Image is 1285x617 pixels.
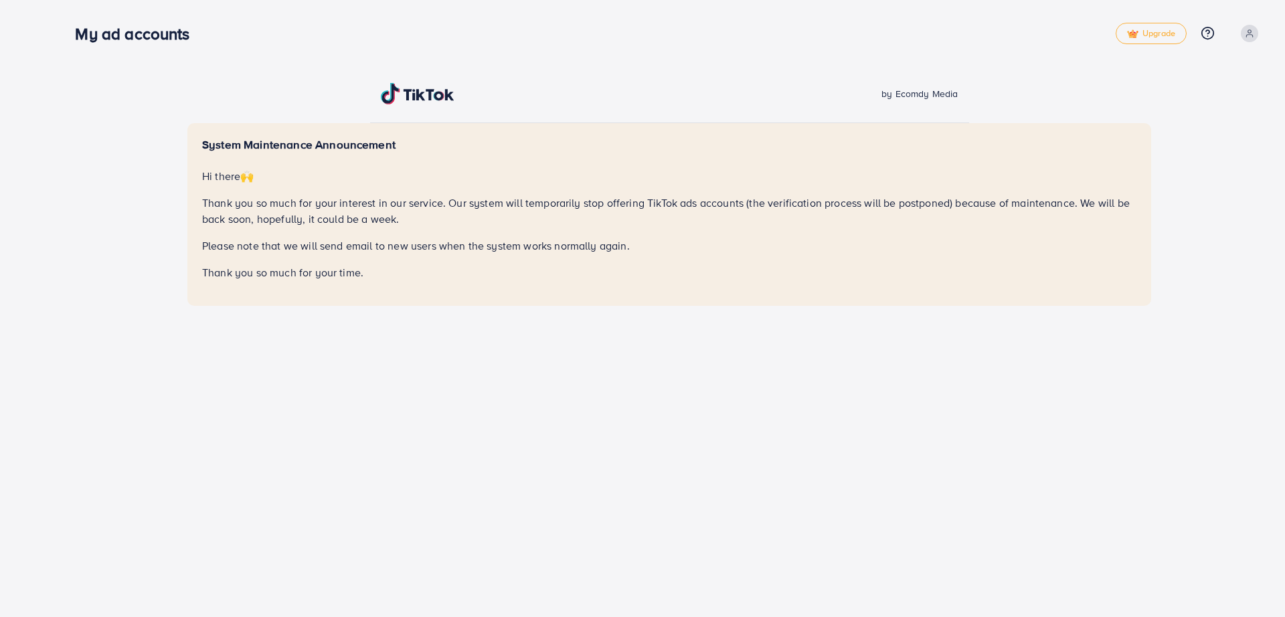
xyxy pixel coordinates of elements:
h5: System Maintenance Announcement [202,138,1136,152]
span: Upgrade [1127,29,1175,39]
p: Thank you so much for your time. [202,264,1136,280]
img: TikTok [381,83,454,104]
span: 🙌 [240,169,254,183]
a: tickUpgrade [1116,23,1187,44]
span: by Ecomdy Media [881,87,958,100]
p: Thank you so much for your interest in our service. Our system will temporarily stop offering Tik... [202,195,1136,227]
img: tick [1127,29,1138,39]
h3: My ad accounts [75,24,200,43]
p: Please note that we will send email to new users when the system works normally again. [202,238,1136,254]
p: Hi there [202,168,1136,184]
